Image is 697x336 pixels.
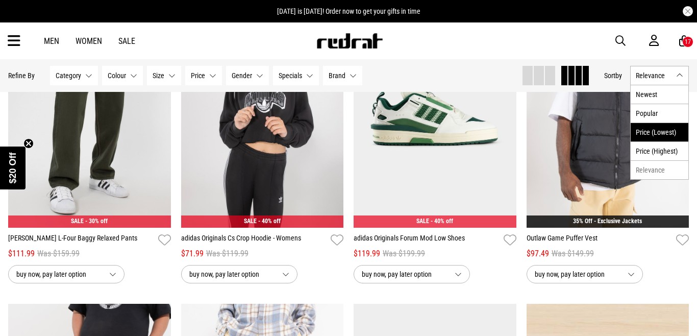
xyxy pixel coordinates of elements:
a: adidas Originals Forum Mod Low Shoes [354,233,500,248]
span: - 40% off [258,218,281,225]
li: Newest [631,85,688,104]
a: [PERSON_NAME] L-Four Baggy Relaxed Pants [8,233,154,248]
p: Refine By [8,71,35,80]
button: Colour [102,66,143,85]
button: buy now, pay later option [354,265,470,283]
span: buy now, pay later option [189,268,274,280]
button: buy now, pay later option [181,265,297,283]
span: Gender [232,71,252,80]
button: Close teaser [23,138,34,149]
div: 17 [685,38,691,45]
a: 35% Off - Exclusive Jackets [573,218,642,225]
span: Price [191,71,205,80]
span: [DATE] is [DATE]! Order now to get your gifts in time [277,7,420,15]
span: SALE [244,218,257,225]
span: $71.99 [181,248,204,260]
button: Size [147,66,181,85]
button: buy now, pay later option [8,265,125,283]
span: Was $119.99 [206,248,248,260]
button: Open LiveChat chat widget [8,4,39,35]
span: - 40% off [431,218,453,225]
span: Brand [329,71,345,80]
span: buy now, pay later option [16,268,101,280]
button: Brand [323,66,362,85]
span: Was $149.99 [552,248,594,260]
img: Redrat logo [316,33,383,49]
a: Women [76,36,102,46]
span: SALE [416,218,429,225]
button: Specials [273,66,319,85]
button: Price [185,66,222,85]
span: buy now, pay later option [535,268,619,280]
span: SALE [71,218,84,225]
span: Was $199.99 [383,248,425,260]
span: Relevance [636,71,672,80]
span: $119.99 [354,248,380,260]
span: Specials [279,71,302,80]
button: buy now, pay later option [527,265,643,283]
a: Sale [118,36,135,46]
span: Was $159.99 [37,248,80,260]
a: Men [44,36,59,46]
span: Size [153,71,164,80]
span: $111.99 [8,248,35,260]
span: buy now, pay later option [362,268,446,280]
button: Gender [226,66,269,85]
li: Price (Highest) [631,141,688,160]
span: by [615,71,622,80]
a: 17 [679,36,689,46]
span: $97.49 [527,248,549,260]
li: Relevance [631,160,688,179]
a: Outlaw Game Puffer Vest [527,233,673,248]
span: Category [56,71,81,80]
li: Price (Lowest) [631,123,688,141]
span: Colour [108,71,126,80]
span: - 30% off [85,218,108,225]
li: Popular [631,104,688,123]
span: $20 Off [8,152,18,183]
button: Sortby [604,69,622,82]
a: adidas Originals Cs Crop Hoodie - Womens [181,233,327,248]
button: Relevance [630,66,689,85]
button: Category [50,66,98,85]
